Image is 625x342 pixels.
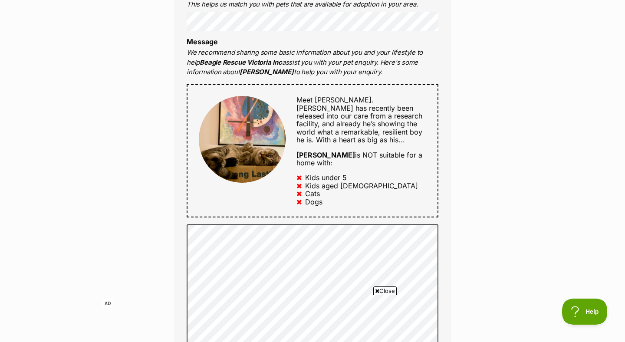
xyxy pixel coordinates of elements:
[562,299,608,325] iframe: Help Scout Beacon - Open
[305,174,347,181] div: Kids under 5
[305,182,418,190] div: Kids aged [DEMOGRAPHIC_DATA]
[122,85,180,92] a: Sponsored BySquare
[354,81,407,96] a: Learn more
[296,151,426,167] div: is NOT suitable for a home with:
[199,96,286,183] img: Boris
[122,32,407,52] a: Square is an all-in-one point-of-sale system that lets you manage in-person and online orders, pi...
[373,286,397,295] span: Close
[296,104,422,145] span: [PERSON_NAME] has recently been released into our care from a research facility, and already he’s...
[305,190,320,197] div: Cats
[187,48,438,77] p: We recommend sharing some basic information about you and your lifestyle to help assist you with ...
[100,1,108,8] img: OBA_TRANS.png
[102,299,523,338] iframe: Advertisement
[305,198,322,206] div: Dogs
[160,85,180,92] span: Square
[296,95,374,104] span: Meet [PERSON_NAME].
[102,299,113,309] span: AD
[122,13,407,25] a: A simple POS that works for your restaurant
[187,37,218,46] label: Message
[240,68,293,76] strong: [PERSON_NAME]
[200,58,282,66] strong: Beagle Rescue Victoria Inc
[296,151,355,159] strong: [PERSON_NAME]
